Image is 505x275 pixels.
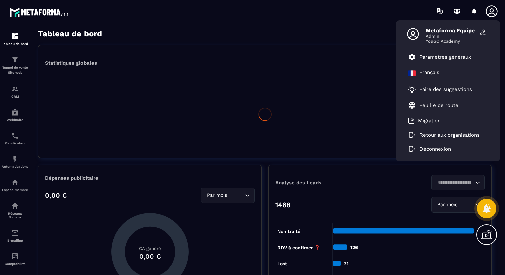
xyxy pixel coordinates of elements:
div: Search for option [431,197,485,213]
p: 0,00 € [45,191,67,199]
a: formationformationTunnel de vente Site web [2,51,28,80]
img: logo [9,6,69,18]
a: automationsautomationsWebinaire [2,103,28,127]
img: email [11,229,19,237]
span: Par mois [205,192,228,199]
p: Comptabilité [2,262,28,266]
p: Webinaire [2,118,28,122]
a: automationsautomationsAutomatisations [2,150,28,173]
p: Automatisations [2,165,28,168]
p: CRM [2,95,28,98]
img: scheduler [11,132,19,140]
p: Espace membre [2,188,28,192]
h3: Tableau de bord [38,29,102,38]
img: automations [11,178,19,186]
img: social-network [11,202,19,210]
p: Déconnexion [419,146,451,152]
p: Français [419,69,439,77]
img: formation [11,32,19,40]
p: Paramètres généraux [419,54,471,60]
p: Planificateur [2,141,28,145]
img: formation [11,56,19,64]
a: schedulerschedulerPlanificateur [2,127,28,150]
span: YouGC Academy [426,39,476,44]
input: Search for option [459,201,474,209]
a: social-networksocial-networkRéseaux Sociaux [2,197,28,224]
a: formationformationCRM [2,80,28,103]
tspan: Non traité [277,229,300,234]
span: Admin [426,34,476,39]
p: E-mailing [2,239,28,242]
p: Réseaux Sociaux [2,212,28,219]
p: Analyse des Leads [275,180,380,186]
p: Statistiques globales [45,60,97,66]
p: Dépenses publicitaire [45,175,255,181]
tspan: RDV à confimer ❓ [277,245,320,251]
img: accountant [11,252,19,260]
div: Search for option [431,175,485,190]
img: formation [11,85,19,93]
p: 1468 [275,201,290,209]
span: Metaforma Equipe [426,27,476,34]
a: emailemailE-mailing [2,224,28,247]
img: automations [11,155,19,163]
p: Tunnel de vente Site web [2,65,28,75]
input: Search for option [436,179,474,186]
a: automationsautomationsEspace membre [2,173,28,197]
tspan: Lost [277,261,287,266]
a: Paramètres généraux [408,53,471,61]
span: Par mois [436,201,459,209]
div: Search for option [201,188,255,203]
a: formationformationTableau de bord [2,27,28,51]
img: automations [11,108,19,116]
p: Tableau de bord [2,42,28,46]
input: Search for option [228,192,243,199]
a: accountantaccountantComptabilité [2,247,28,271]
